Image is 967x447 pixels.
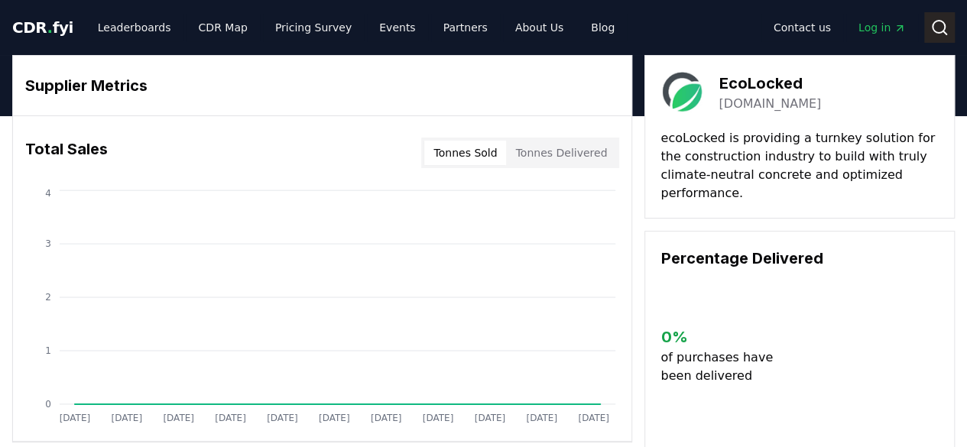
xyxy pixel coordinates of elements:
a: Log in [846,14,918,41]
tspan: 1 [45,345,51,356]
a: Contact us [761,14,843,41]
tspan: [DATE] [163,413,194,423]
tspan: [DATE] [215,413,246,423]
a: Leaderboards [86,14,183,41]
tspan: [DATE] [267,413,298,423]
tspan: 0 [45,399,51,410]
tspan: 2 [45,292,51,303]
a: Pricing Survey [263,14,364,41]
a: Events [367,14,427,41]
a: [DOMAIN_NAME] [719,95,821,113]
a: CDR Map [187,14,260,41]
tspan: [DATE] [475,413,506,423]
a: Blog [579,14,627,41]
span: CDR fyi [12,18,73,37]
tspan: [DATE] [112,413,143,423]
nav: Main [86,14,627,41]
h3: Percentage Delivered [660,247,939,270]
span: . [47,18,53,37]
tspan: [DATE] [527,413,558,423]
button: Tonnes Sold [424,141,506,165]
h3: EcoLocked [719,72,821,95]
tspan: 3 [45,238,51,249]
span: Log in [858,20,906,35]
a: CDR.fyi [12,17,73,38]
h3: Total Sales [25,138,108,168]
h3: 0 % [660,326,779,348]
p: of purchases have been delivered [660,348,779,385]
p: ecoLocked is providing a turnkey solution for the construction industry to build with truly clima... [660,129,939,202]
tspan: [DATE] [423,413,454,423]
h3: Supplier Metrics [25,74,619,97]
a: Partners [431,14,500,41]
tspan: 4 [45,188,51,199]
tspan: [DATE] [60,413,91,423]
tspan: [DATE] [371,413,402,423]
button: Tonnes Delivered [506,141,616,165]
tspan: [DATE] [579,413,610,423]
tspan: [DATE] [319,413,350,423]
img: EcoLocked-logo [660,71,703,114]
nav: Main [761,14,918,41]
a: About Us [503,14,576,41]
